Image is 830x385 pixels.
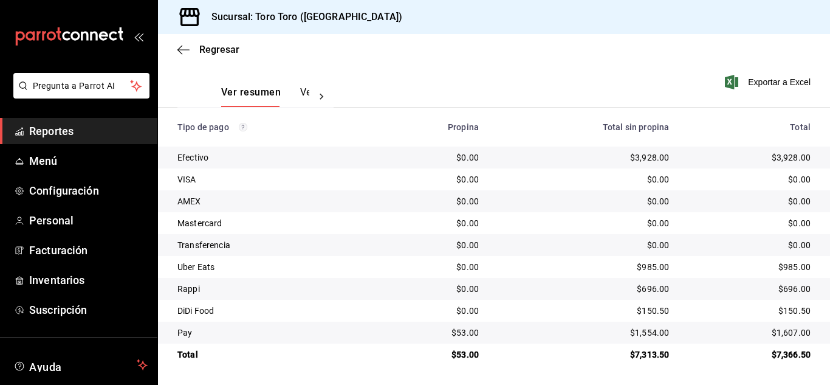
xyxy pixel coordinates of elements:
[177,327,367,339] div: Pay
[386,283,479,295] div: $0.00
[29,358,132,372] span: Ayuda
[386,195,479,207] div: $0.00
[386,349,479,361] div: $53.00
[202,10,402,24] h3: Sucursal: Toro Toro ([GEOGRAPHIC_DATA])
[33,80,131,92] span: Pregunta a Parrot AI
[498,327,669,339] div: $1,554.00
[199,44,239,55] span: Regresar
[134,32,143,41] button: open_drawer_menu
[688,349,811,361] div: $7,366.50
[688,217,811,229] div: $0.00
[688,283,811,295] div: $696.00
[29,153,148,169] span: Menú
[688,195,811,207] div: $0.00
[177,349,367,361] div: Total
[177,44,239,55] button: Regresar
[386,217,479,229] div: $0.00
[386,239,479,251] div: $0.00
[177,173,367,186] div: VISA
[29,302,148,318] span: Suscripción
[498,239,669,251] div: $0.00
[498,195,669,207] div: $0.00
[29,212,148,229] span: Personal
[300,86,346,107] button: Ver pagos
[386,173,479,186] div: $0.00
[29,242,148,258] span: Facturación
[29,123,148,139] span: Reportes
[177,239,367,251] div: Transferencia
[177,195,367,207] div: AMEX
[177,122,367,132] div: Tipo de pago
[386,151,479,164] div: $0.00
[498,283,669,295] div: $696.00
[177,261,367,273] div: Uber Eats
[386,327,479,339] div: $53.00
[498,122,669,132] div: Total sin propina
[177,151,367,164] div: Efectivo
[221,86,281,107] button: Ver resumen
[239,123,247,131] svg: Los pagos realizados con Pay y otras terminales son montos brutos.
[688,122,811,132] div: Total
[13,73,149,99] button: Pregunta a Parrot AI
[498,305,669,317] div: $150.50
[688,173,811,186] div: $0.00
[29,272,148,288] span: Inventarios
[688,239,811,251] div: $0.00
[29,182,148,199] span: Configuración
[177,217,367,229] div: Mastercard
[727,75,811,89] button: Exportar a Excel
[498,217,669,229] div: $0.00
[498,173,669,186] div: $0.00
[386,305,479,317] div: $0.00
[386,122,479,132] div: Propina
[688,305,811,317] div: $150.50
[9,88,149,101] a: Pregunta a Parrot AI
[498,261,669,273] div: $985.00
[177,305,367,317] div: DiDi Food
[221,86,309,107] div: navigation tabs
[688,261,811,273] div: $985.00
[498,151,669,164] div: $3,928.00
[688,327,811,339] div: $1,607.00
[386,261,479,273] div: $0.00
[498,349,669,361] div: $7,313.50
[688,151,811,164] div: $3,928.00
[177,283,367,295] div: Rappi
